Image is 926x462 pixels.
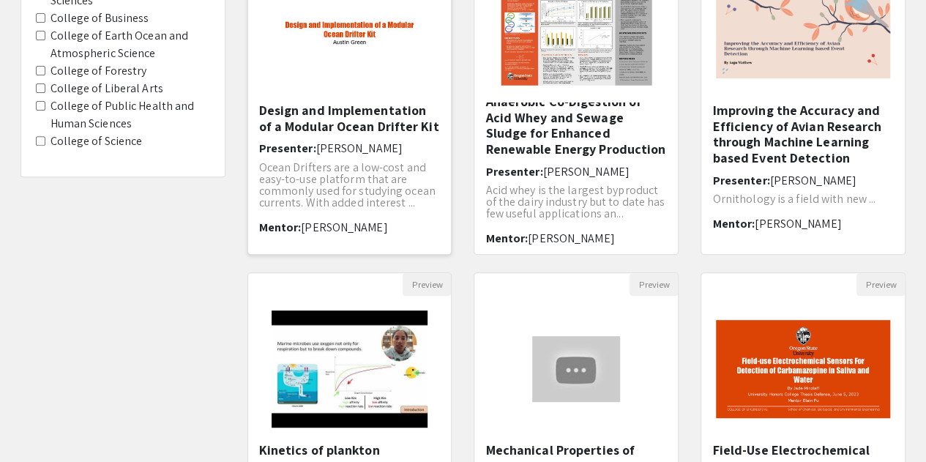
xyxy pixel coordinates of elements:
label: College of Liberal Arts [51,80,163,97]
button: Preview [630,273,678,296]
span: Acid whey is the largest byproduct of the dairy industry but to date has few useful applications ... [485,182,665,221]
span: [PERSON_NAME] [769,173,856,188]
h5: Anaerobic Co-Digestion of Acid Whey and Sewage Sludge for Enhanced Renewable Energy Production [485,94,667,157]
label: College of Forestry [51,62,147,80]
h6: Presenter: [485,165,667,179]
span: [PERSON_NAME] [755,216,841,231]
span: Mentor: [712,216,755,231]
label: College of Earth Ocean and Atmospheric Science [51,27,210,62]
label: College of Business [51,10,149,27]
img: <p>Kinetics of plankton respiration across gradient of anoxic to oxic conditions</p> [257,296,442,442]
p: Ornithology is a field with new ... [712,193,894,205]
span: Mentor: [485,231,528,246]
iframe: Chat [11,396,62,451]
h6: Presenter: [259,141,441,155]
img: <p>Field-Use Electrochemical Sensors for Detection of Carbamazepine in Saliva and Water</p> [701,305,905,433]
h5: Design and Implementation of a Modular Ocean Drifter Kit [259,103,441,134]
span: [PERSON_NAME] [542,164,629,179]
label: College of Public Health and Human Sciences [51,97,210,133]
button: Preview [403,273,451,296]
span: [PERSON_NAME] [316,141,403,156]
span: [PERSON_NAME] [528,231,614,246]
span: [PERSON_NAME] [301,220,387,235]
label: College of Science [51,133,143,150]
span: Mentor: [259,220,302,235]
img: <p>Mechanical Properties of Hemp Fiber Reinforced Polylactic Acid Composites</p> [518,321,635,417]
h5: Improving the Accuracy and Efficiency of Avian Research through Machine Learning based Event Dete... [712,103,894,165]
p: Ocean Drifters are a low-cost and easy-to-use platform that are commonly used for studying ocean ... [259,162,441,209]
button: Preview [856,273,905,296]
h6: Presenter: [712,174,894,187]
